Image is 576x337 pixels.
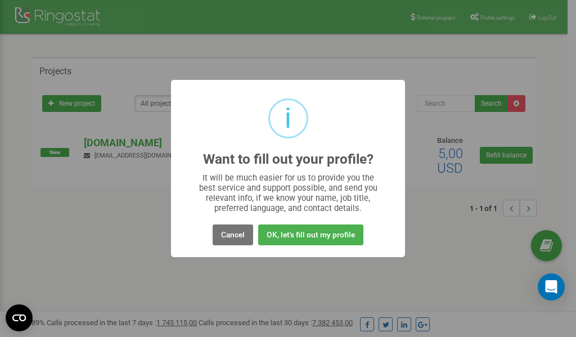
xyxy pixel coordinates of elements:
h2: Want to fill out your profile? [203,152,373,167]
button: Open CMP widget [6,304,33,331]
button: Cancel [213,224,253,245]
div: Open Intercom Messenger [538,273,565,300]
button: OK, let's fill out my profile [258,224,363,245]
div: It will be much easier for us to provide you the best service and support possible, and send you ... [193,173,383,213]
div: i [285,100,291,137]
